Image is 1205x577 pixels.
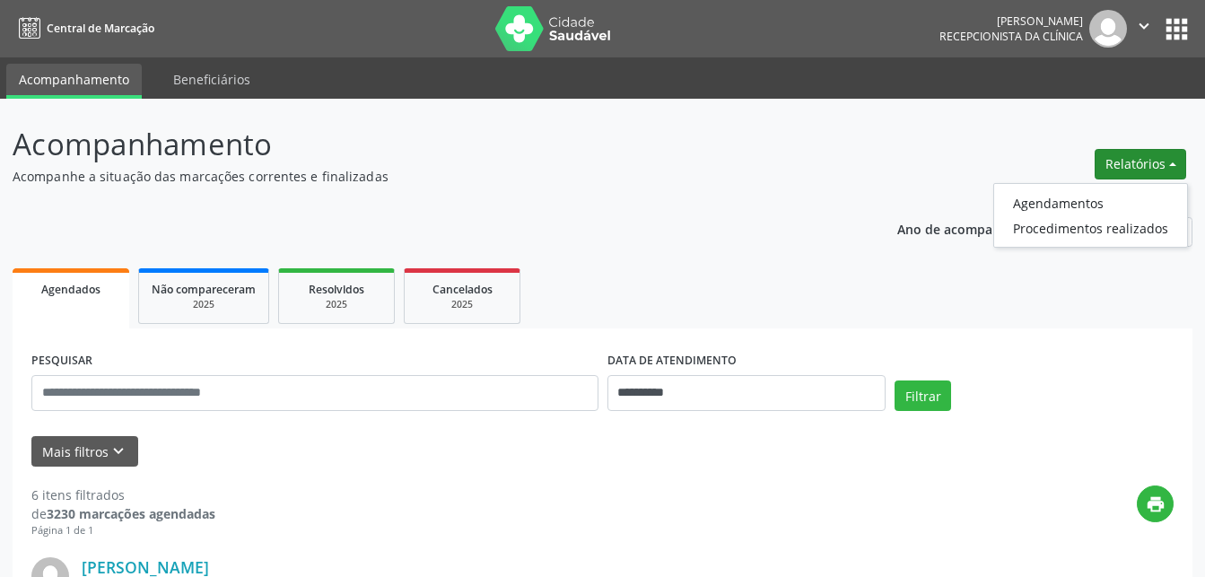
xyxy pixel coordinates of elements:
span: Agendados [41,282,100,297]
ul: Relatórios [993,183,1188,248]
a: [PERSON_NAME] [82,557,209,577]
a: Acompanhamento [6,64,142,99]
span: Central de Marcação [47,21,154,36]
strong: 3230 marcações agendadas [47,505,215,522]
span: Resolvidos [309,282,364,297]
div: 6 itens filtrados [31,485,215,504]
div: 2025 [292,298,381,311]
div: 2025 [152,298,256,311]
div: Página 1 de 1 [31,523,215,538]
i: print [1146,494,1166,514]
div: [PERSON_NAME] [939,13,1083,29]
a: Beneficiários [161,64,263,95]
span: Recepcionista da clínica [939,29,1083,44]
p: Acompanhamento [13,122,839,167]
p: Ano de acompanhamento [897,217,1056,240]
button: print [1137,485,1174,522]
i:  [1134,16,1154,36]
label: DATA DE ATENDIMENTO [607,347,737,375]
button: Mais filtroskeyboard_arrow_down [31,436,138,468]
button: Filtrar [895,380,951,411]
a: Procedimentos realizados [994,215,1187,240]
button: Relatórios [1095,149,1186,179]
div: 2025 [417,298,507,311]
span: Não compareceram [152,282,256,297]
a: Agendamentos [994,190,1187,215]
button:  [1127,10,1161,48]
i: keyboard_arrow_down [109,441,128,461]
div: de [31,504,215,523]
label: PESQUISAR [31,347,92,375]
img: img [1089,10,1127,48]
button: apps [1161,13,1192,45]
p: Acompanhe a situação das marcações correntes e finalizadas [13,167,839,186]
a: Central de Marcação [13,13,154,43]
span: Cancelados [432,282,493,297]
